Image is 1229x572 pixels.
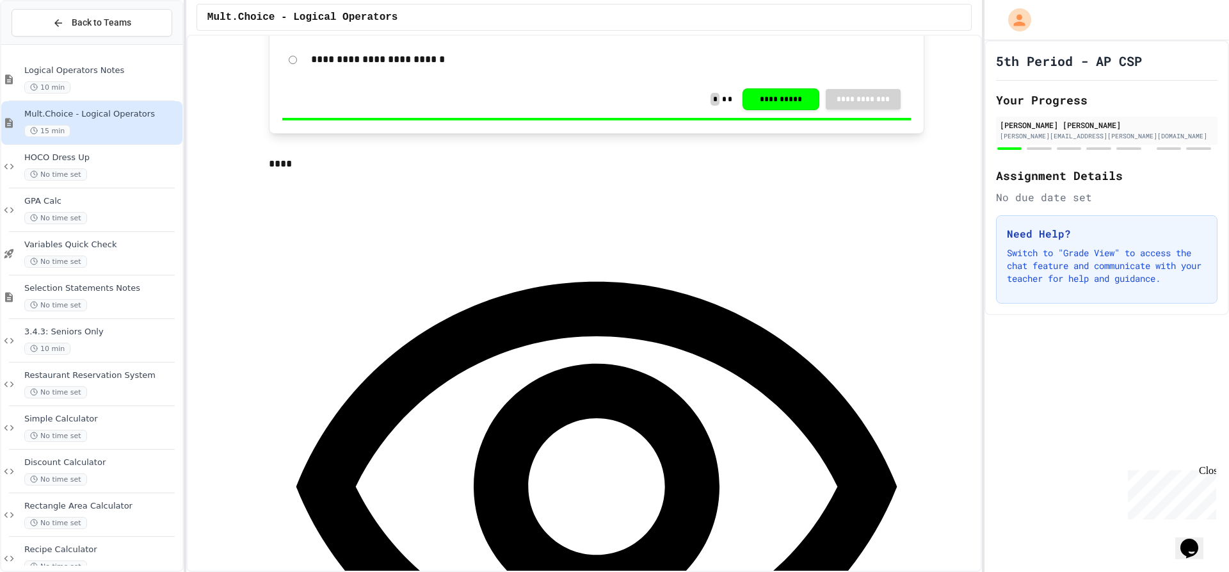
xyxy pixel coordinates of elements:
[996,167,1217,184] h2: Assignment Details
[12,9,172,37] button: Back to Teams
[24,370,180,381] span: Restaurant Reservation System
[1007,226,1207,241] h3: Need Help?
[24,109,180,120] span: Mult.Choice - Logical Operators
[996,52,1142,70] h1: 5th Period - AP CSP
[24,196,180,207] span: GPA Calc
[996,190,1217,205] div: No due date set
[24,65,180,76] span: Logical Operators Notes
[24,283,180,294] span: Selection Statements Notes
[24,457,180,468] span: Discount Calculator
[24,327,180,338] span: 3.4.3: Seniors Only
[24,256,87,268] span: No time set
[24,240,180,250] span: Variables Quick Check
[1175,521,1216,559] iframe: chat widget
[24,430,87,442] span: No time set
[1000,131,1214,141] div: [PERSON_NAME][EMAIL_ADDRESS][PERSON_NAME][DOMAIN_NAME]
[1007,247,1207,285] p: Switch to "Grade View" to access the chat feature and communicate with your teacher for help and ...
[24,152,180,163] span: HOCO Dress Up
[24,343,70,355] span: 10 min
[24,168,87,181] span: No time set
[24,212,87,224] span: No time set
[24,81,70,94] span: 10 min
[996,91,1217,109] h2: Your Progress
[24,501,180,512] span: Rectangle Area Calculator
[1000,119,1214,131] div: [PERSON_NAME] [PERSON_NAME]
[24,473,87,486] span: No time set
[207,10,398,25] span: Mult.Choice - Logical Operators
[5,5,88,81] div: Chat with us now!Close
[24,125,70,137] span: 15 min
[72,16,131,29] span: Back to Teams
[24,544,180,555] span: Recipe Calculator
[1123,465,1216,519] iframe: chat widget
[995,5,1034,35] div: My Account
[24,299,87,311] span: No time set
[24,517,87,529] span: No time set
[24,386,87,398] span: No time set
[24,414,180,425] span: Simple Calculator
